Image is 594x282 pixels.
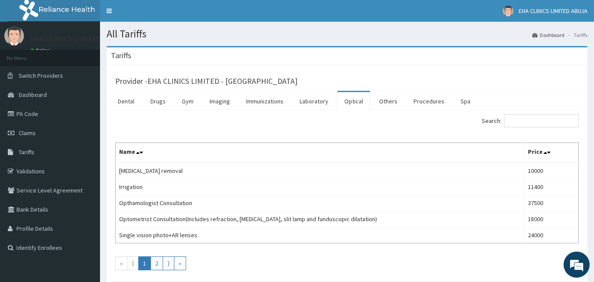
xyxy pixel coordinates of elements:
td: Optometrist Consultation(Includes refraction, [MEDICAL_DATA], slit lamp and funduscopic dilatation) [116,211,524,227]
a: Laboratory [293,92,335,110]
a: Online [30,47,51,53]
a: Go to next page [163,256,174,270]
a: Go to page number 1 [138,256,151,270]
input: Search: [504,114,579,127]
a: Drugs [143,92,173,110]
div: Minimize live chat window [143,4,164,25]
th: Price [524,143,579,163]
th: Name [116,143,524,163]
span: Claims [19,129,36,137]
td: [MEDICAL_DATA] removal [116,163,524,179]
td: Irrigation [116,179,524,195]
td: 18000 [524,211,579,227]
a: Procedures [407,92,451,110]
p: EHA CLINICS LIMITED ABUJA [30,35,124,43]
a: Optical [337,92,370,110]
h3: Tariffs [111,52,131,60]
a: Others [372,92,404,110]
td: 10000 [524,163,579,179]
td: Opthamologist Consultation [116,195,524,211]
a: Gym [175,92,200,110]
img: User Image [4,26,24,46]
a: Imaging [203,92,237,110]
a: Go to page number 2 [150,256,163,270]
label: Search: [482,114,579,127]
a: Go to first page [115,256,127,270]
span: We're online! [50,85,120,173]
a: Dashboard [532,31,564,39]
a: Spa [454,92,477,110]
a: Immunizations [239,92,290,110]
span: Switch Providers [19,72,63,80]
a: Go to previous page [127,256,139,270]
span: Tariffs [19,148,34,156]
td: Single vision photo+AR lenses [116,227,524,243]
span: Dashboard [19,91,47,99]
td: 37500 [524,195,579,211]
div: Chat with us now [45,49,146,60]
a: Go to last page [174,256,186,270]
img: User Image [503,6,514,17]
span: EHA CLINICS LIMITED ABUJA [519,7,587,15]
li: Tariffs [565,31,587,39]
td: 24000 [524,227,579,243]
h1: All Tariffs [107,28,587,40]
td: 11400 [524,179,579,195]
a: Dental [111,92,141,110]
textarea: Type your message and hit 'Enter' [4,189,166,219]
img: d_794563401_company_1708531726252_794563401 [16,43,35,65]
h3: Provider - EHA CLINICS LIMITED - [GEOGRAPHIC_DATA] [115,77,297,85]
